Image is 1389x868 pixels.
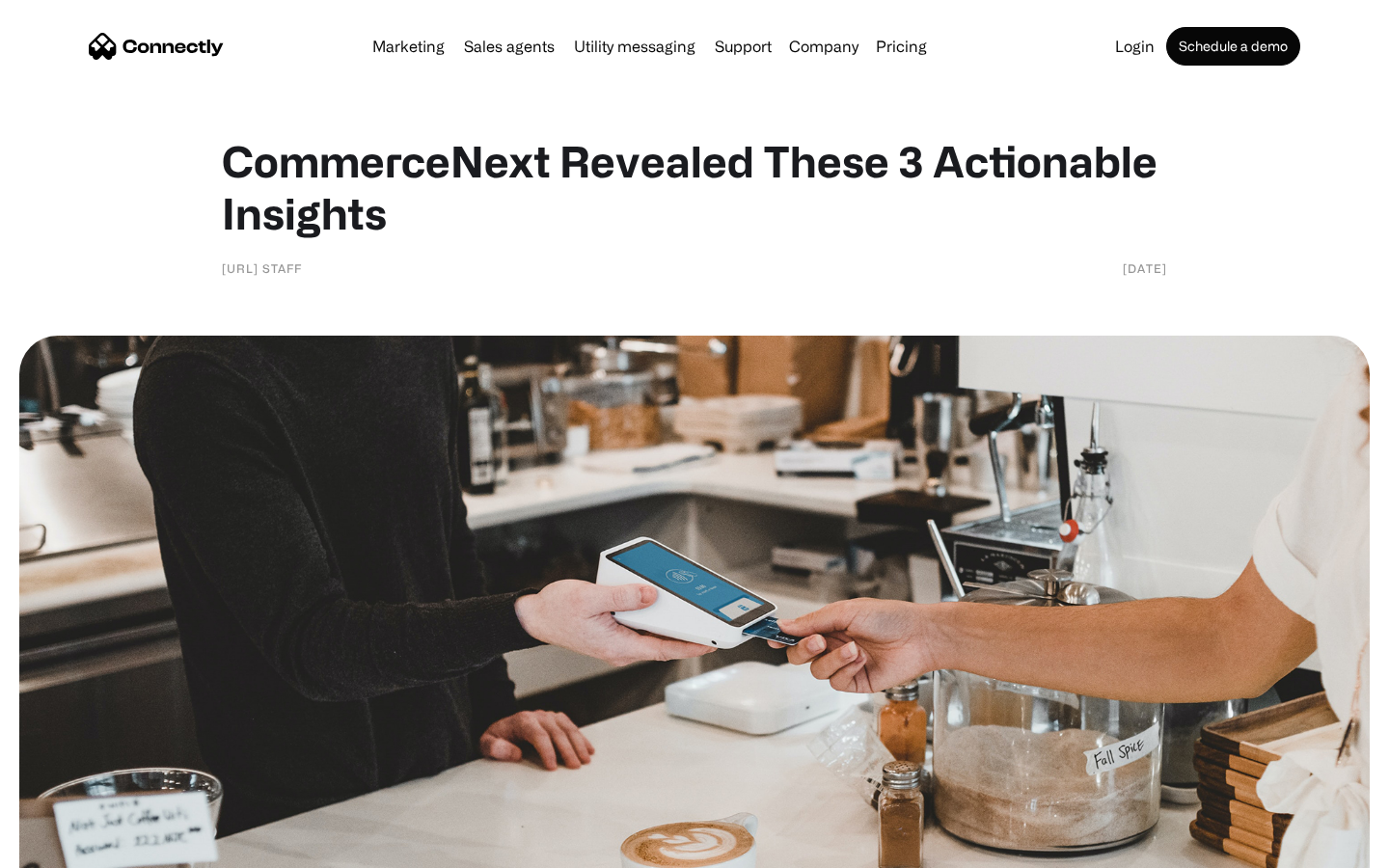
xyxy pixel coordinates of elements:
[789,33,858,60] div: Company
[365,39,452,54] a: Marketing
[39,834,116,861] ul: Language list
[566,39,703,54] a: Utility messaging
[1123,258,1167,278] div: [DATE]
[1107,39,1162,54] a: Login
[19,834,116,861] aside: Language selected: English
[222,135,1167,239] h1: CommerceNext Revealed These 3 Actionable Insights
[707,39,779,54] a: Support
[868,39,935,54] a: Pricing
[222,258,302,278] div: [URL] Staff
[1166,27,1300,66] a: Schedule a demo
[456,39,562,54] a: Sales agents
